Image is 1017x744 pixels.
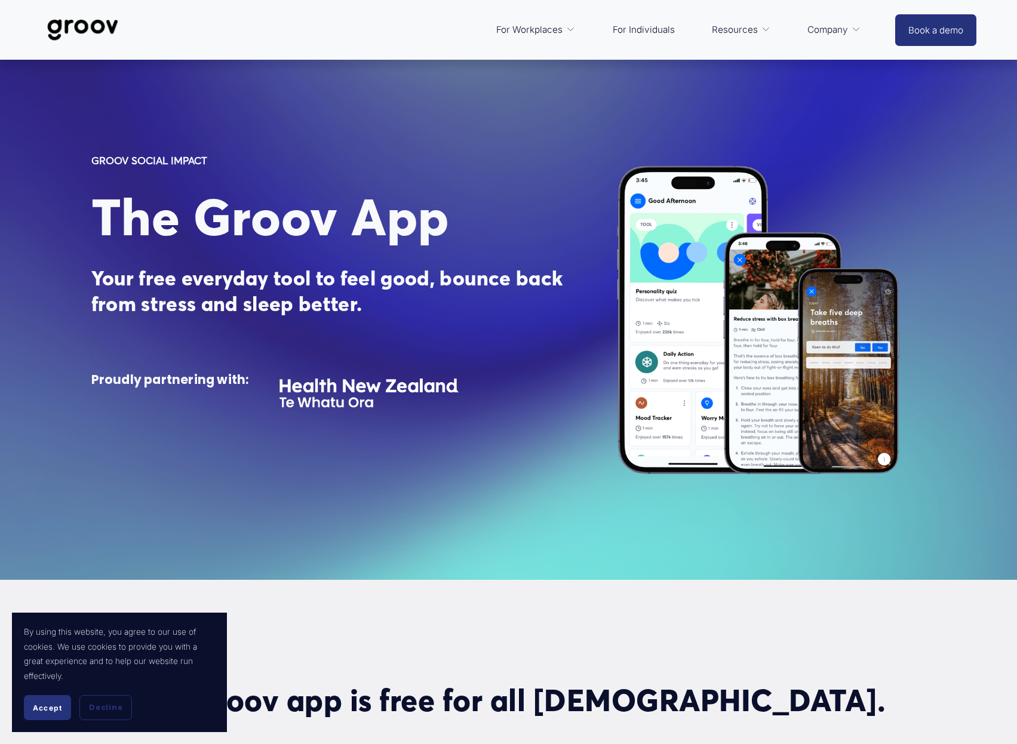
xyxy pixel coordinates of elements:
a: For Individuals [607,16,681,44]
p: By using this website, you agree to our use of cookies. We use cookies to provide you with a grea... [24,625,215,683]
section: Cookie banner [12,613,227,732]
a: folder dropdown [801,16,867,44]
span: Company [807,21,848,38]
span: Accept [33,703,62,712]
h2: The Groov app is free for all [DEMOGRAPHIC_DATA]. [91,682,926,718]
strong: Proudly partnering with: [91,371,249,388]
a: Book a demo [895,14,976,46]
span: Resources [712,21,758,38]
span: For Workplaces [496,21,563,38]
button: Accept [24,695,71,720]
img: Groov | Workplace Science Platform | Unlock Performance | Drive Results [41,10,125,50]
strong: Your free everyday tool to feel good, bounce back from stress and sleep better. [91,266,568,316]
a: folder dropdown [490,16,581,44]
strong: GROOV SOCIAL IMPACT [91,154,207,167]
a: folder dropdown [706,16,776,44]
span: Decline [89,702,122,713]
span: The Groov App [91,186,449,248]
button: Decline [79,695,132,720]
